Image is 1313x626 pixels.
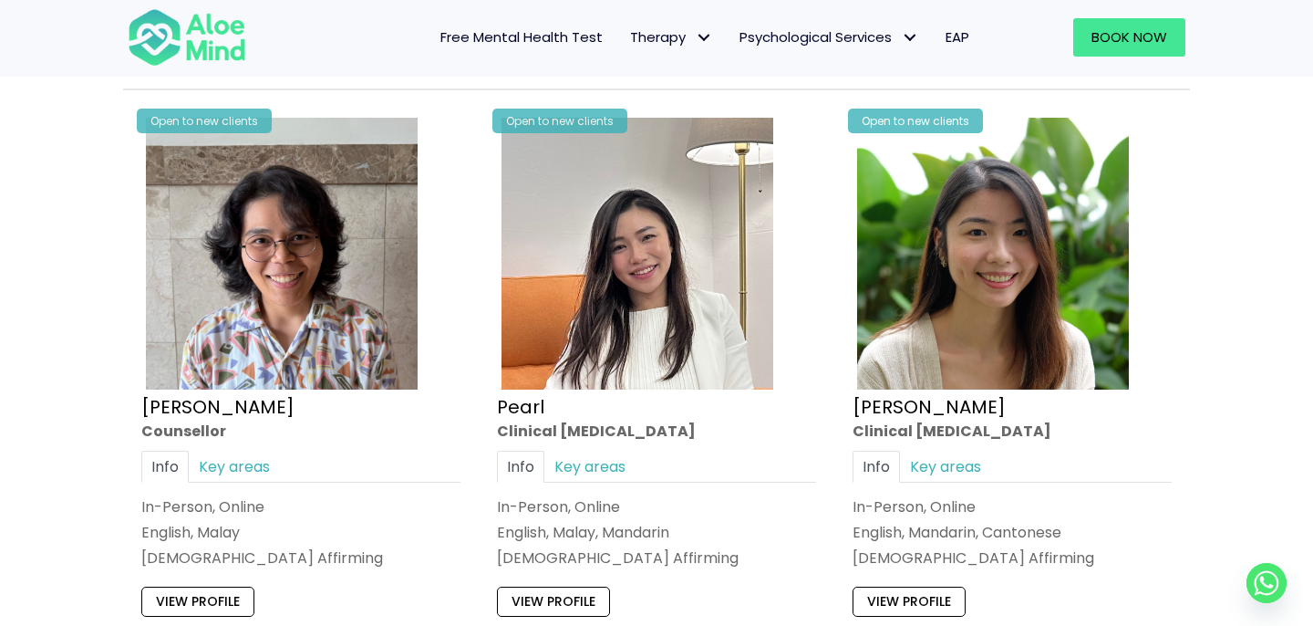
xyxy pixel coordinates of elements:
span: Therapy [630,27,712,47]
a: Key areas [544,451,636,483]
a: Info [141,451,189,483]
span: Free Mental Health Test [440,27,603,47]
div: In-Person, Online [497,496,816,517]
a: View profile [497,588,610,617]
span: Therapy: submenu [690,25,717,51]
div: [DEMOGRAPHIC_DATA] Affirming [141,548,460,569]
div: Open to new clients [848,109,983,133]
p: English, Mandarin, Cantonese [853,522,1172,543]
p: English, Malay, Mandarin [497,522,816,543]
div: In-Person, Online [853,496,1172,517]
span: EAP [946,27,969,47]
div: Open to new clients [492,109,627,133]
nav: Menu [270,18,983,57]
a: Whatsapp [1246,563,1287,603]
a: Free Mental Health Test [427,18,616,57]
span: Book Now [1091,27,1167,47]
div: Open to new clients [137,109,272,133]
span: Psychological Services: submenu [896,25,923,51]
a: [PERSON_NAME] [141,394,295,420]
a: Key areas [900,451,991,483]
img: Pearl photo [501,118,773,390]
a: Book Now [1073,18,1185,57]
div: Clinical [MEDICAL_DATA] [853,421,1172,442]
div: In-Person, Online [141,496,460,517]
div: [DEMOGRAPHIC_DATA] Affirming [497,548,816,569]
img: zafeera counsellor [146,118,418,390]
a: Info [853,451,900,483]
a: Key areas [189,451,280,483]
a: [PERSON_NAME] [853,394,1006,420]
a: TherapyTherapy: submenu [616,18,726,57]
a: Psychological ServicesPsychological Services: submenu [726,18,932,57]
p: English, Malay [141,522,460,543]
a: Pearl [497,394,544,420]
a: View profile [853,588,966,617]
img: Peggy Clin Psych [857,118,1129,390]
div: [DEMOGRAPHIC_DATA] Affirming [853,548,1172,569]
a: Info [497,451,544,483]
a: View profile [141,588,254,617]
div: Clinical [MEDICAL_DATA] [497,421,816,442]
span: Psychological Services [739,27,918,47]
div: Counsellor [141,421,460,442]
a: EAP [932,18,983,57]
img: Aloe mind Logo [128,7,246,68]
